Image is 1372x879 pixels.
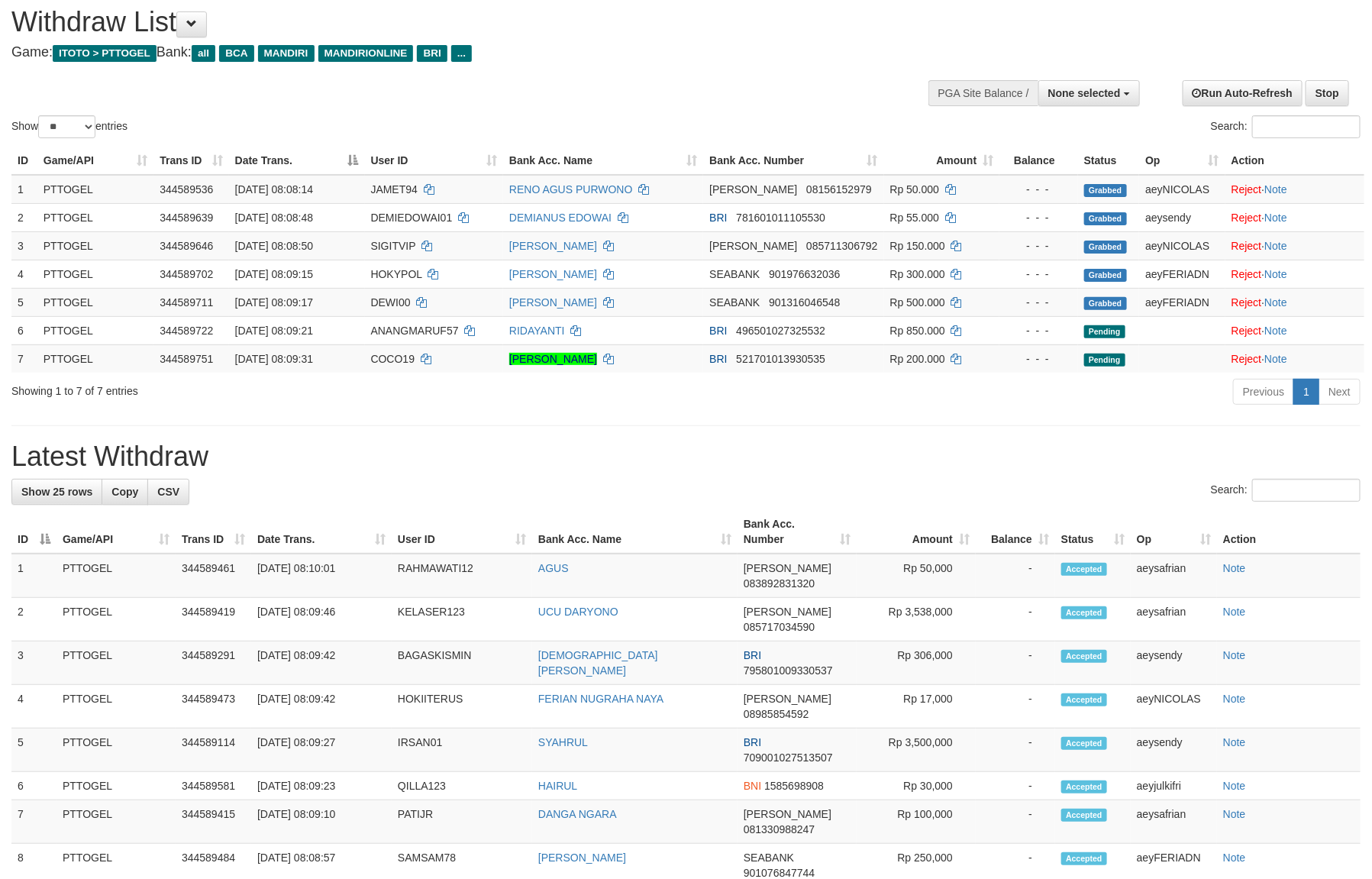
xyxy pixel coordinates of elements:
span: Copy 901076847744 to clipboard [744,867,815,879]
a: FERIAN NUGRAHA NAYA [538,693,663,705]
a: CSV [147,479,189,505]
a: [PERSON_NAME] [509,268,597,280]
span: [DATE] 08:09:21 [235,325,313,337]
a: Copy [102,479,148,505]
td: aeysafrian [1131,598,1217,641]
span: SEABANK [709,268,760,280]
td: - [976,800,1055,844]
a: Note [1264,353,1287,365]
a: 1 [1293,379,1319,405]
td: BAGASKISMIN [392,641,532,685]
a: [DEMOGRAPHIC_DATA][PERSON_NAME] [538,649,658,677]
a: Reject [1232,183,1262,196]
div: PGA Site Balance / [928,80,1038,106]
span: Rp 500.000 [890,296,945,309]
th: Bank Acc. Number: activate to sort column ascending [738,510,857,554]
span: BRI [417,45,447,62]
th: User ID: activate to sort column ascending [365,147,504,175]
span: BRI [709,325,727,337]
a: Reject [1232,212,1262,224]
span: Grabbed [1084,269,1127,282]
td: KELASER123 [392,598,532,641]
td: 344589581 [176,772,251,800]
td: · [1225,316,1364,344]
td: 5 [11,288,37,316]
td: PATIJR [392,800,532,844]
span: Accepted [1061,852,1107,865]
span: JAMET94 [371,183,418,196]
td: Rp 306,000 [857,641,976,685]
td: - [976,685,1055,729]
a: Note [1223,693,1246,705]
span: None selected [1048,87,1121,99]
span: Copy 521701013930535 to clipboard [736,353,825,365]
td: 4 [11,260,37,288]
span: [PERSON_NAME] [744,562,831,574]
td: PTTOGEL [37,231,153,260]
td: [DATE] 08:09:42 [251,685,392,729]
td: QILLA123 [392,772,532,800]
td: [DATE] 08:09:27 [251,729,392,772]
span: BRI [744,736,761,748]
th: Trans ID: activate to sort column ascending [176,510,251,554]
a: RIDAYANTI [509,325,565,337]
td: PTTOGEL [37,203,153,231]
a: RENO AGUS PURWONO [509,183,633,196]
td: Rp 30,000 [857,772,976,800]
td: [DATE] 08:09:46 [251,598,392,641]
a: AGUS [538,562,569,574]
a: Note [1223,808,1246,820]
span: Copy 496501027325532 to clipboard [736,325,825,337]
td: - [976,641,1055,685]
span: Accepted [1061,693,1107,706]
td: PTTOGEL [56,641,176,685]
span: Copy 081330988247 to clipboard [744,823,815,835]
td: [DATE] 08:09:10 [251,800,392,844]
td: aeysendy [1139,203,1225,231]
span: CSV [157,486,179,498]
span: Rp 50.000 [890,183,940,196]
td: 4 [11,685,56,729]
span: Rp 300.000 [890,268,945,280]
a: Reject [1232,240,1262,252]
a: Note [1223,852,1246,864]
span: Rp 850.000 [890,325,945,337]
td: aeysafrian [1131,554,1217,598]
span: Rp 200.000 [890,353,945,365]
span: Grabbed [1084,241,1127,254]
span: [DATE] 08:08:50 [235,240,313,252]
select: Showentries [38,115,95,138]
th: Amount: activate to sort column ascending [884,147,1000,175]
span: [DATE] 08:08:48 [235,212,313,224]
td: 344589473 [176,685,251,729]
span: Copy 085711306792 to clipboard [806,240,877,252]
span: 344589639 [160,212,213,224]
span: Grabbed [1084,212,1127,225]
td: Rp 17,000 [857,685,976,729]
span: all [192,45,215,62]
input: Search: [1252,479,1361,502]
a: [PERSON_NAME] [538,852,626,864]
a: Stop [1306,80,1349,106]
span: DEWI00 [371,296,411,309]
span: [DATE] 08:09:31 [235,353,313,365]
td: 2 [11,203,37,231]
th: Amount: activate to sort column ascending [857,510,976,554]
span: Copy 709001027513507 to clipboard [744,751,833,764]
a: Note [1223,736,1246,748]
td: 1 [11,554,56,598]
span: [PERSON_NAME] [709,240,797,252]
span: Accepted [1061,606,1107,619]
td: PTTOGEL [37,175,153,204]
span: BRI [709,353,727,365]
span: [DATE] 08:09:17 [235,296,313,309]
td: aeysafrian [1131,800,1217,844]
td: 3 [11,231,37,260]
td: Rp 3,538,000 [857,598,976,641]
span: SEABANK [744,852,794,864]
th: Date Trans.: activate to sort column descending [229,147,365,175]
span: [DATE] 08:08:14 [235,183,313,196]
td: Rp 50,000 [857,554,976,598]
span: Copy 08156152979 to clipboard [806,183,872,196]
th: Game/API: activate to sort column ascending [56,510,176,554]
